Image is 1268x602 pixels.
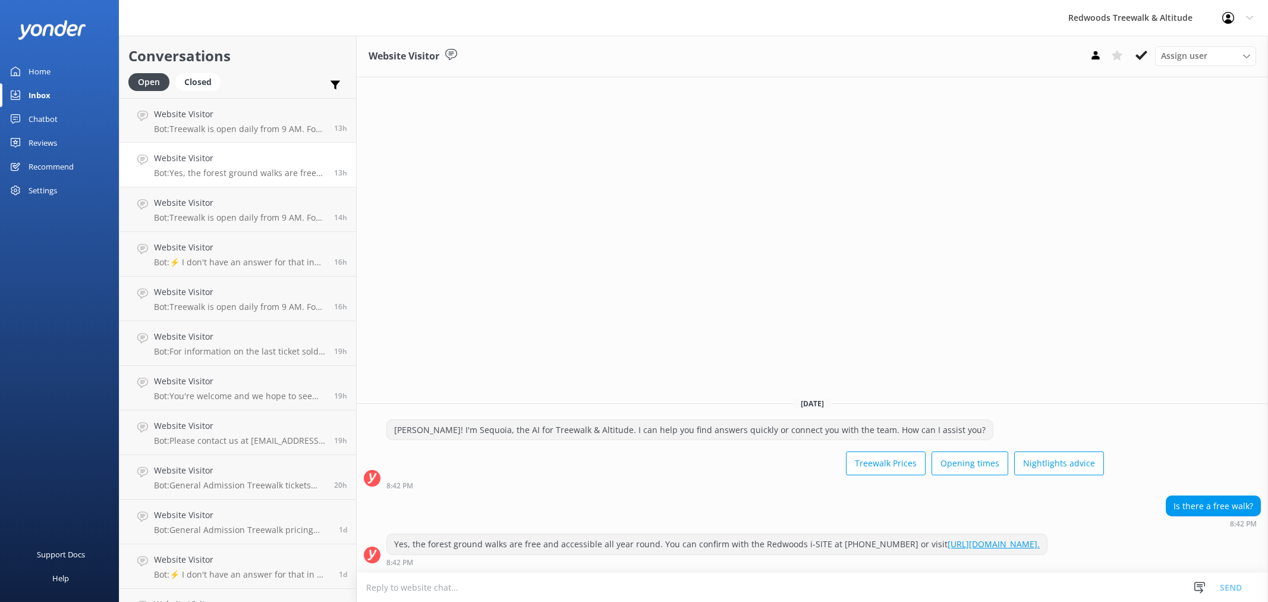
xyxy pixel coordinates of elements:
[154,391,325,402] p: Bot: You're welcome and we hope to see you at [GEOGRAPHIC_DATA] & Altitude soon!
[334,212,347,222] span: Sep 03 2025 07:41pm (UTC +12:00) Pacific/Auckland
[154,553,330,566] h4: Website Visitor
[334,123,347,133] span: Sep 03 2025 09:23pm (UTC +12:00) Pacific/Auckland
[386,558,1047,566] div: Sep 03 2025 08:42pm (UTC +12:00) Pacific/Auckland
[128,45,347,67] h2: Conversations
[369,49,439,64] h3: Website Visitor
[1155,46,1256,65] div: Assign User
[386,481,1104,490] div: Sep 03 2025 08:42pm (UTC +12:00) Pacific/Auckland
[154,124,325,134] p: Bot: Treewalk is open daily from 9 AM. For last ticket sold times, please check our website FAQs ...
[1166,519,1261,528] div: Sep 03 2025 08:42pm (UTC +12:00) Pacific/Auckland
[29,131,57,155] div: Reviews
[154,346,325,357] p: Bot: For information on the last ticket sold times, please check our website FAQs at [URL][DOMAIN...
[339,569,347,579] span: Sep 03 2025 09:45am (UTC +12:00) Pacific/Auckland
[154,330,325,343] h4: Website Visitor
[387,420,993,440] div: [PERSON_NAME]! I'm Sequoia, the AI for Treewalk & Altitude. I can help you find answers quickly o...
[128,75,175,88] a: Open
[29,59,51,83] div: Home
[154,168,325,178] p: Bot: Yes, the forest ground walks are free and accessible all year round. You can confirm with th...
[154,419,325,432] h4: Website Visitor
[119,366,356,410] a: Website VisitorBot:You're welcome and we hope to see you at [GEOGRAPHIC_DATA] & Altitude soon!19h
[334,391,347,401] span: Sep 03 2025 02:51pm (UTC +12:00) Pacific/Auckland
[154,375,325,388] h4: Website Visitor
[29,178,57,202] div: Settings
[1161,49,1207,62] span: Assign user
[386,482,413,490] strong: 8:42 PM
[119,187,356,232] a: Website VisitorBot:Treewalk is open daily from 9 AM. For last ticket sold times, please check our...
[334,257,347,267] span: Sep 03 2025 06:25pm (UTC +12:00) Pacific/Auckland
[119,321,356,366] a: Website VisitorBot:For information on the last ticket sold times, please check our website FAQs a...
[154,108,325,121] h4: Website Visitor
[154,480,325,491] p: Bot: General Admission Treewalk tickets purchased in advance through our website are valid for up...
[154,152,325,165] h4: Website Visitor
[175,75,226,88] a: Closed
[119,455,356,500] a: Website VisitorBot:General Admission Treewalk tickets purchased in advance through our website ar...
[154,286,325,299] h4: Website Visitor
[154,509,330,522] h4: Website Visitor
[334,346,347,356] span: Sep 03 2025 03:11pm (UTC +12:00) Pacific/Auckland
[334,168,347,178] span: Sep 03 2025 08:42pm (UTC +12:00) Pacific/Auckland
[119,544,356,589] a: Website VisitorBot:⚡ I don't have an answer for that in my knowledge base. Please try and rephras...
[154,302,325,312] p: Bot: Treewalk is open daily from 9 AM. For last ticket sold times, please check our website FAQs ...
[18,20,86,40] img: yonder-white-logo.png
[154,435,325,446] p: Bot: Please contact us at [EMAIL_ADDRESS][DOMAIN_NAME] for further information on job vacancies.
[154,212,325,223] p: Bot: Treewalk is open daily from 9 AM. For last ticket sold times, please check our website FAQs ...
[128,73,169,91] div: Open
[334,302,347,312] span: Sep 03 2025 05:56pm (UTC +12:00) Pacific/Auckland
[948,538,1040,550] a: [URL][DOMAIN_NAME].
[119,277,356,321] a: Website VisitorBot:Treewalk is open daily from 9 AM. For last ticket sold times, please check our...
[794,399,831,409] span: [DATE]
[119,500,356,544] a: Website VisitorBot:General Admission Treewalk pricing starts at $42 for adults (16+ years) and $2...
[29,155,74,178] div: Recommend
[119,143,356,187] a: Website VisitorBot:Yes, the forest ground walks are free and accessible all year round. You can c...
[37,543,85,566] div: Support Docs
[154,196,325,209] h4: Website Visitor
[1166,496,1260,516] div: Is there a free walk?
[154,464,325,477] h4: Website Visitor
[29,83,51,107] div: Inbox
[119,232,356,277] a: Website VisitorBot:⚡ I don't have an answer for that in my knowledge base. Please try and rephras...
[154,569,330,580] p: Bot: ⚡ I don't have an answer for that in my knowledge base. Please try and rephrase your questio...
[119,98,356,143] a: Website VisitorBot:Treewalk is open daily from 9 AM. For last ticket sold times, please check our...
[386,559,413,566] strong: 8:42 PM
[175,73,221,91] div: Closed
[334,435,347,446] span: Sep 03 2025 02:38pm (UTC +12:00) Pacific/Auckland
[387,534,1047,554] div: Yes, the forest ground walks are free and accessible all year round. You can confirm with the Red...
[1230,521,1257,528] strong: 8:42 PM
[154,257,325,268] p: Bot: ⚡ I don't have an answer for that in my knowledge base. Please try and rephrase your questio...
[1014,451,1104,475] button: Nightlights advice
[154,241,325,254] h4: Website Visitor
[932,451,1008,475] button: Opening times
[52,566,69,590] div: Help
[339,525,347,535] span: Sep 03 2025 10:17am (UTC +12:00) Pacific/Auckland
[334,480,347,490] span: Sep 03 2025 01:42pm (UTC +12:00) Pacific/Auckland
[119,410,356,455] a: Website VisitorBot:Please contact us at [EMAIL_ADDRESS][DOMAIN_NAME] for further information on j...
[29,107,58,131] div: Chatbot
[154,525,330,535] p: Bot: General Admission Treewalk pricing starts at $42 for adults (16+ years) and $26 for children...
[846,451,926,475] button: Treewalk Prices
